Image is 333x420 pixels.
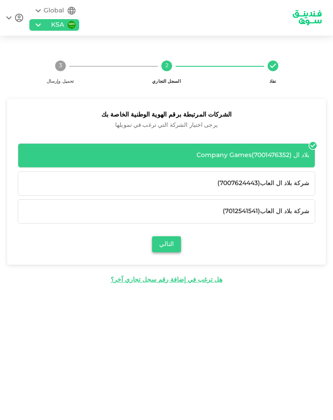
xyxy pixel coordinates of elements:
div: شركة بلاد ال العاب [24,179,309,188]
div: KSA [44,20,64,30]
img: flag-sa.b9a346574cdc8950dd34b50780441f57.svg [68,21,76,29]
div: Global [44,6,64,16]
text: 3 [59,63,62,69]
span: ( 7001476352 ) [252,152,292,158]
span: نفاذ [269,79,276,84]
div: بلاد ال Company Games [24,151,309,160]
span: السجل التجاري [152,79,181,84]
text: 2 [165,63,168,69]
button: التالي [152,236,181,252]
span: ( 7007624443 ) [217,180,260,186]
span: تحميل وإرسال [47,79,74,84]
img: logo [285,6,329,29]
div: هل ترغب في إضافة رقم سجل تجاري آخر؟ [111,275,222,285]
div: شركة بلاد ال العاب [24,207,309,216]
span: الشركات المرتبطة برقم الهوية الوطنية الخاصة بك [18,109,315,121]
span: يرجى اختيار الشركة التي ترغب في تمويلها [18,121,315,131]
span: ( 7012541541 ) [223,208,260,214]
